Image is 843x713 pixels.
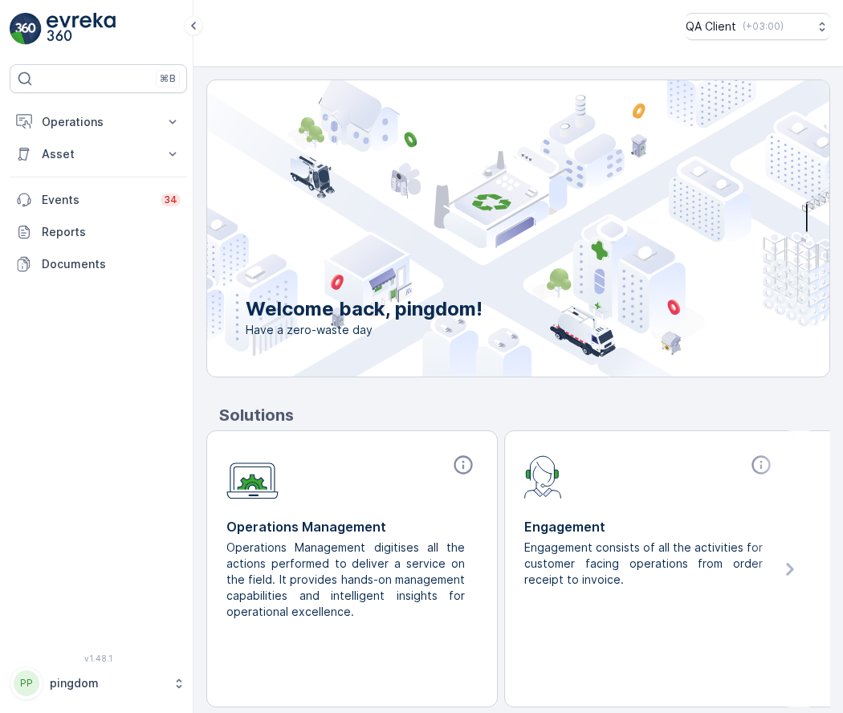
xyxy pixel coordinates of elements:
div: PP [14,670,39,696]
button: PPpingdom [10,666,187,700]
p: ( +03:00 ) [743,20,784,33]
p: QA Client [686,18,736,35]
p: Asset [42,146,155,162]
p: Operations Management [226,517,478,536]
p: Operations Management digitises all the actions performed to deliver a service on the field. It p... [226,540,465,620]
button: QA Client(+03:00) [686,13,830,40]
p: Reports [42,224,181,240]
p: Operations [42,114,155,130]
a: Events34 [10,184,187,216]
img: logo_light-DOdMpM7g.png [47,13,116,45]
img: module-icon [226,454,279,499]
a: Documents [10,248,187,280]
span: v 1.48.1 [10,654,187,663]
p: Solutions [219,403,830,427]
img: module-icon [524,454,562,499]
button: Operations [10,106,187,138]
p: pingdom [50,675,165,691]
p: Events [42,192,151,208]
span: Have a zero-waste day [246,322,483,338]
img: logo [10,13,42,45]
p: Documents [42,256,181,272]
p: 34 [164,194,177,206]
p: Engagement consists of all the activities for customer facing operations from order receipt to in... [524,540,763,588]
p: Engagement [524,517,776,536]
img: city illustration [135,80,829,377]
a: Reports [10,216,187,248]
button: Asset [10,138,187,170]
p: ⌘B [160,72,176,85]
p: Welcome back, pingdom! [246,296,483,322]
